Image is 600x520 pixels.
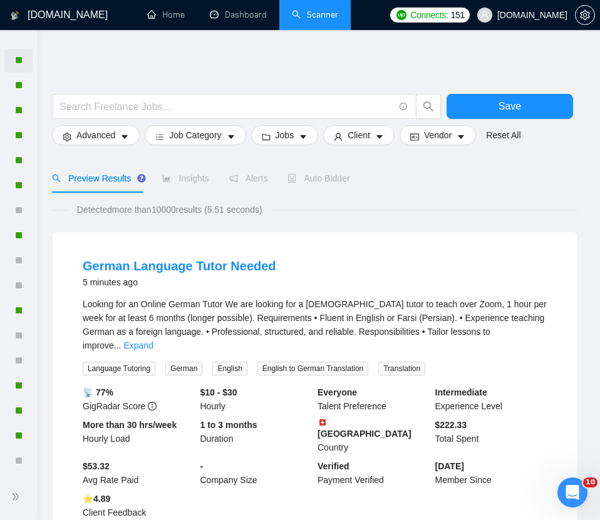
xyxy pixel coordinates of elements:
[499,98,521,114] span: Save
[80,459,198,487] div: Avg Rate Paid
[136,173,147,184] div: Tooltip anchor
[435,387,487,397] b: Intermediate
[416,101,440,112] span: search
[198,418,316,454] div: Duration
[59,99,394,115] input: Search Freelance Jobs...
[557,477,587,507] iframe: Intercom live chat
[212,362,247,375] span: English
[198,385,316,413] div: Hourly
[83,420,177,430] b: More than 30 hrs/week
[410,132,419,141] span: idcard
[323,125,395,145] button: userClientcaret-down
[229,174,238,183] span: notification
[315,385,433,413] div: Talent Preference
[424,128,452,142] span: Vendor
[318,418,430,439] b: [GEOGRAPHIC_DATA]
[299,132,308,141] span: caret-down
[80,492,198,519] div: Client Feedback
[435,461,464,471] b: [DATE]
[451,8,465,22] span: 151
[80,385,198,413] div: GigRadar Score
[433,385,551,413] div: Experience Level
[416,94,441,119] button: search
[576,10,594,20] span: setting
[486,128,520,142] a: Reset All
[447,94,573,119] button: Save
[11,6,19,26] img: logo
[287,173,349,183] span: Auto Bidder
[83,461,110,471] b: $53.32
[575,5,595,25] button: setting
[348,128,370,142] span: Client
[396,10,406,20] img: upwork-logo.png
[68,203,271,217] span: Detected more than 10000 results (5.51 seconds)
[480,11,489,19] span: user
[83,275,276,290] div: 5 minutes ago
[200,461,204,471] b: -
[318,387,357,397] b: Everyone
[114,340,122,350] span: ...
[148,402,157,410] span: info-circle
[83,297,547,352] div: Looking for an Online German Tutor We are looking for a German tutor to teach over Zoom, 1 hour p...
[375,132,384,141] span: caret-down
[229,173,268,183] span: Alerts
[198,459,316,487] div: Company Size
[400,103,408,111] span: info-circle
[162,174,171,183] span: area-chart
[315,459,433,487] div: Payment Verified
[83,299,547,350] span: Looking for an Online German Tutor We are looking for a [DEMOGRAPHIC_DATA] tutor to teach over Zo...
[251,125,319,145] button: folderJobscaret-down
[227,132,235,141] span: caret-down
[276,128,294,142] span: Jobs
[318,418,327,427] img: 🇨🇭
[334,132,343,141] span: user
[123,340,153,350] a: Expand
[120,132,129,141] span: caret-down
[52,125,140,145] button: settingAdvancedcaret-down
[63,132,71,141] span: setting
[583,477,597,487] span: 10
[575,10,595,20] a: setting
[11,491,24,503] span: double-right
[257,362,368,375] span: English to German Translation
[457,132,465,141] span: caret-down
[318,461,349,471] b: Verified
[52,173,142,183] span: Preview Results
[165,362,202,375] span: German
[400,125,476,145] button: idcardVendorcaret-down
[200,420,257,430] b: 1 to 3 months
[83,362,155,375] span: Language Tutoring
[287,174,296,183] span: robot
[76,128,115,142] span: Advanced
[52,174,61,183] span: search
[315,418,433,454] div: Country
[378,362,425,375] span: Translation
[147,9,185,20] a: homeHome
[162,173,209,183] span: Insights
[210,9,267,20] a: dashboardDashboard
[292,9,338,20] a: searchScanner
[83,259,276,273] a: German Language Tutor Needed
[262,132,271,141] span: folder
[433,459,551,487] div: Member Since
[433,418,551,454] div: Total Spent
[145,125,246,145] button: barsJob Categorycaret-down
[169,128,221,142] span: Job Category
[83,494,110,504] b: ⭐️ 4.89
[435,420,467,430] b: $ 222.33
[410,8,448,22] span: Connects:
[83,387,113,397] b: 📡 77%
[80,418,198,454] div: Hourly Load
[155,132,164,141] span: bars
[200,387,237,397] b: $10 - $30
